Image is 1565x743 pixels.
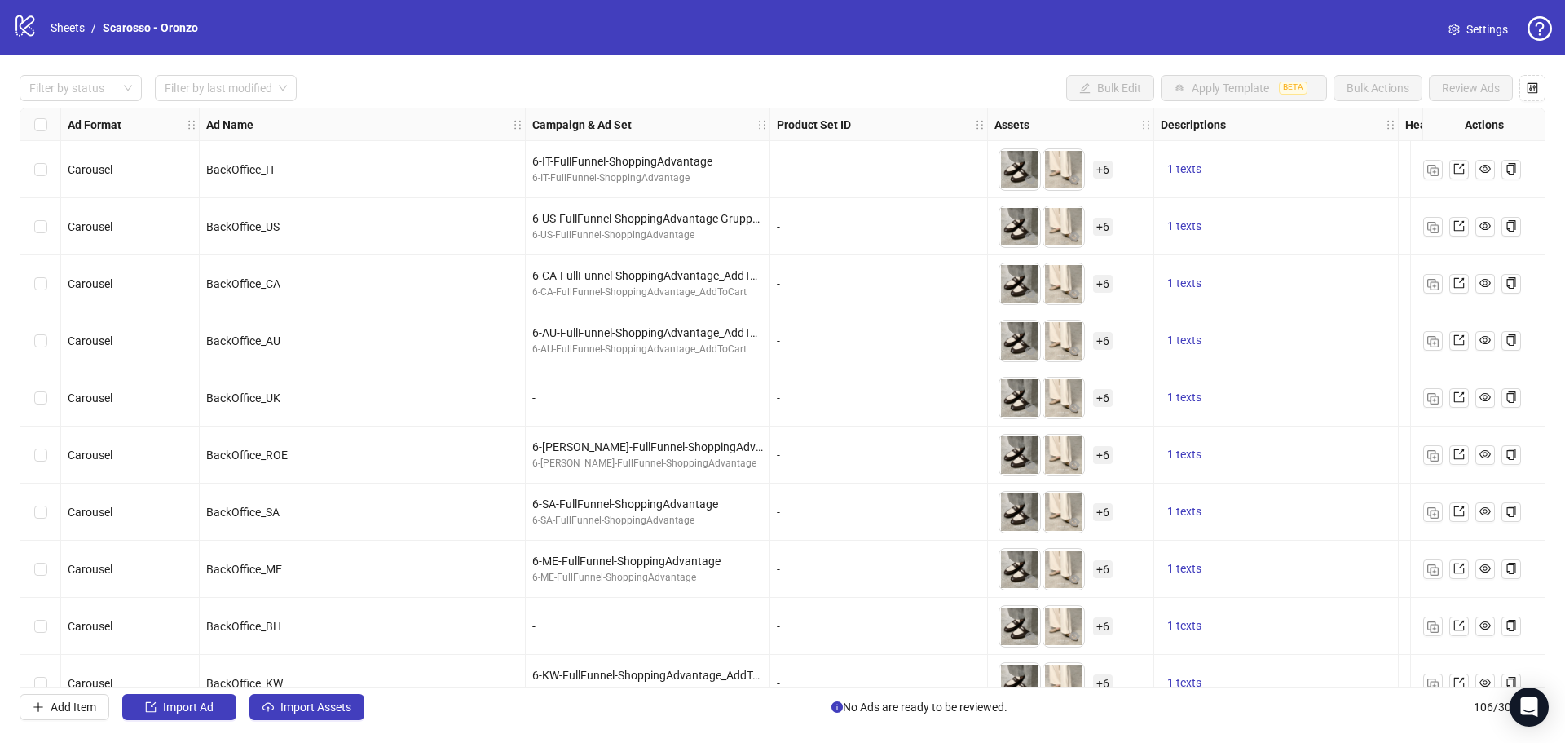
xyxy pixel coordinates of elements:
button: Duplicate [1423,160,1443,179]
button: 1 texts [1405,617,1453,636]
button: 1 texts [1405,388,1453,408]
span: + 6 [1093,389,1113,407]
span: import [145,701,156,713]
img: Duplicate [1427,336,1439,347]
span: 1 texts [1167,334,1201,347]
button: Duplicate [1423,217,1443,237]
button: 1 texts [1161,160,1208,179]
span: copy [1505,334,1517,346]
span: export [1453,620,1465,631]
span: holder [974,119,985,130]
span: export [1453,677,1465,688]
span: holder [197,119,209,130]
span: export [1453,391,1465,403]
button: Duplicate [1423,502,1443,522]
button: Bulk Edit [1066,75,1154,101]
button: Import Assets [249,694,364,720]
button: Configure table settings [1519,75,1545,101]
img: Asset 2 [1043,492,1084,533]
a: Scarosso - Oronzo [99,19,201,37]
strong: Product Set ID [777,116,851,134]
span: holder [1140,119,1152,130]
button: Preview [1021,228,1040,247]
span: copy [1505,163,1517,175]
strong: Ad Format [68,116,121,134]
div: 6-SA-FullFunnel-ShoppingAdvantage [532,513,763,529]
span: + 6 [1093,446,1113,464]
span: Carousel [68,163,112,176]
button: 1 texts [1161,331,1208,351]
div: Select row 8 [20,541,61,598]
span: export [1453,449,1465,460]
button: Duplicate [1423,445,1443,465]
span: copy [1505,677,1517,688]
div: Select row 2 [20,198,61,255]
button: Preview [1021,456,1040,475]
div: 6-AU-FullFunnel-ShoppingAdvantage_AddToCart [532,324,763,342]
img: Duplicate [1427,393,1439,405]
button: 1 texts [1161,502,1208,522]
span: 1 texts [1167,676,1201,689]
div: - [777,275,981,293]
span: holder [512,119,523,130]
img: Asset 1 [999,206,1040,247]
div: 6-SA-FullFunnel-ShoppingAdvantage [532,495,763,513]
span: holder [985,119,997,130]
div: Select row 1 [20,141,61,198]
span: 1 texts [1167,219,1201,232]
button: Preview [1021,342,1040,361]
div: Resize Assets column [1149,108,1153,140]
button: 1 texts [1161,559,1208,579]
button: 1 texts [1405,331,1453,351]
span: holder [1385,119,1396,130]
button: Duplicate [1423,674,1443,693]
div: Resize Campaign & Ad Set column [765,108,769,140]
img: Asset 2 [1043,206,1084,247]
button: Preview [1065,456,1084,475]
span: eye [1069,231,1080,242]
span: No Ads are ready to be reviewed. [831,698,1007,716]
button: Preview [1021,170,1040,190]
span: + 6 [1093,503,1113,521]
span: Import Ad [163,701,214,714]
span: export [1453,334,1465,346]
span: 1 texts [1167,162,1201,175]
button: 1 texts [1161,445,1208,465]
div: Select row 4 [20,312,61,369]
strong: Descriptions [1161,116,1226,134]
span: + 6 [1093,560,1113,578]
span: Carousel [68,391,112,405]
button: 1 texts [1405,445,1453,465]
div: Select row 6 [20,427,61,484]
img: Asset 2 [1043,321,1084,361]
span: eye [1479,163,1491,175]
span: Add Item [51,701,96,714]
div: 6-CA-FullFunnel-ShoppingAdvantage_AddToCart [532,267,763,285]
span: export [1453,277,1465,289]
span: 1 texts [1167,562,1201,575]
span: + 6 [1093,617,1113,635]
button: Preview [1065,570,1084,590]
div: 6-KW-FullFunnel-ShoppingAdvantage_AddToCart [532,684,763,700]
div: Select row 9 [20,598,61,655]
span: 1 texts [1167,276,1201,290]
span: cloud-upload [262,701,274,713]
span: 1 texts [1167,619,1201,632]
span: eye [1025,231,1036,242]
div: 6-CA-FullFunnel-ShoppingAdvantage_AddToCart [532,285,763,300]
span: BackOffice_IT [206,163,276,176]
span: BackOffice_CA [206,277,280,290]
button: Apply TemplateBETA [1161,75,1327,101]
button: Duplicate [1423,617,1443,636]
span: + 6 [1093,275,1113,293]
div: Select row 7 [20,484,61,541]
span: export [1453,163,1465,175]
button: Preview [1021,513,1040,533]
button: 1 texts [1161,217,1208,237]
div: 6-US-FullFunnel-ShoppingAdvantage Gruppo di inserzioni [532,210,763,228]
div: 6-IT-FullFunnel-ShoppingAdvantage [532,170,763,186]
button: Bulk Actions [1334,75,1422,101]
button: Preview [1065,684,1084,704]
img: Asset 1 [999,606,1040,647]
div: Select row 10 [20,655,61,712]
